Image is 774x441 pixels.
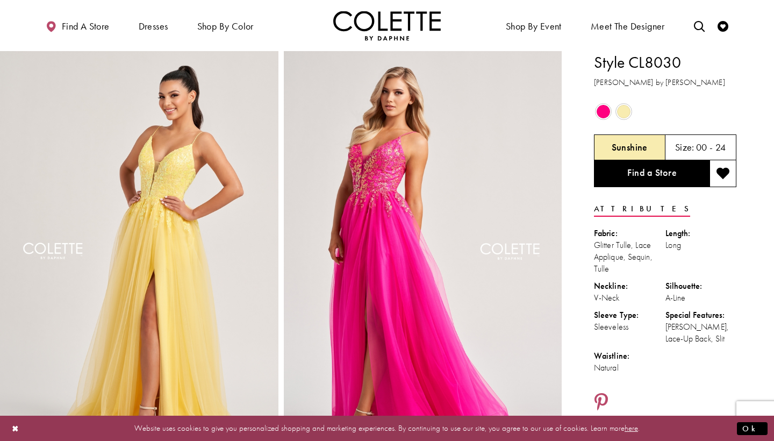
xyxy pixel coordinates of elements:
a: Check Wishlist [715,11,731,40]
h3: [PERSON_NAME] by [PERSON_NAME] [594,76,736,89]
div: Neckline: [594,280,665,292]
span: Shop By Event [503,11,564,40]
a: Toggle search [691,11,707,40]
a: Attributes [594,201,690,217]
div: Sleeveless [594,321,665,333]
span: Shop By Event [506,21,562,32]
button: Submit Dialog [737,422,768,435]
span: Dresses [136,11,171,40]
div: Fabric: [594,227,665,239]
div: V-Neck [594,292,665,304]
div: Length: [665,227,737,239]
div: Sleeve Type: [594,309,665,321]
div: Hot Pink [594,102,613,121]
div: Natural [594,362,665,374]
button: Close Dialog [6,419,25,438]
div: Long [665,239,737,251]
div: Sunshine [614,102,633,121]
div: [PERSON_NAME], Lace-Up Back, Slit [665,321,737,345]
a: Share using Pinterest - Opens in new tab [594,393,608,413]
div: A-Line [665,292,737,304]
span: Shop by color [197,21,254,32]
span: Meet the designer [591,21,665,32]
div: Product color controls state depends on size chosen [594,102,736,122]
div: Glitter Tulle, Lace Applique, Sequin, Tulle [594,239,665,275]
button: Add to wishlist [709,160,736,187]
div: Special Features: [665,309,737,321]
span: Dresses [139,21,168,32]
div: Waistline: [594,350,665,362]
h5: Chosen color [612,142,648,153]
span: Shop by color [195,11,256,40]
a: Visit Home Page [333,11,441,40]
div: Silhouette: [665,280,737,292]
span: Size: [675,141,694,153]
h5: 00 - 24 [696,142,726,153]
p: Website uses cookies to give you personalized shopping and marketing experiences. By continuing t... [77,421,697,436]
a: Meet the designer [588,11,668,40]
a: here [625,423,638,433]
a: Find a store [43,11,112,40]
img: Colette by Daphne [333,11,441,40]
h1: Style CL8030 [594,51,736,74]
span: Find a store [62,21,110,32]
a: Find a Store [594,160,709,187]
